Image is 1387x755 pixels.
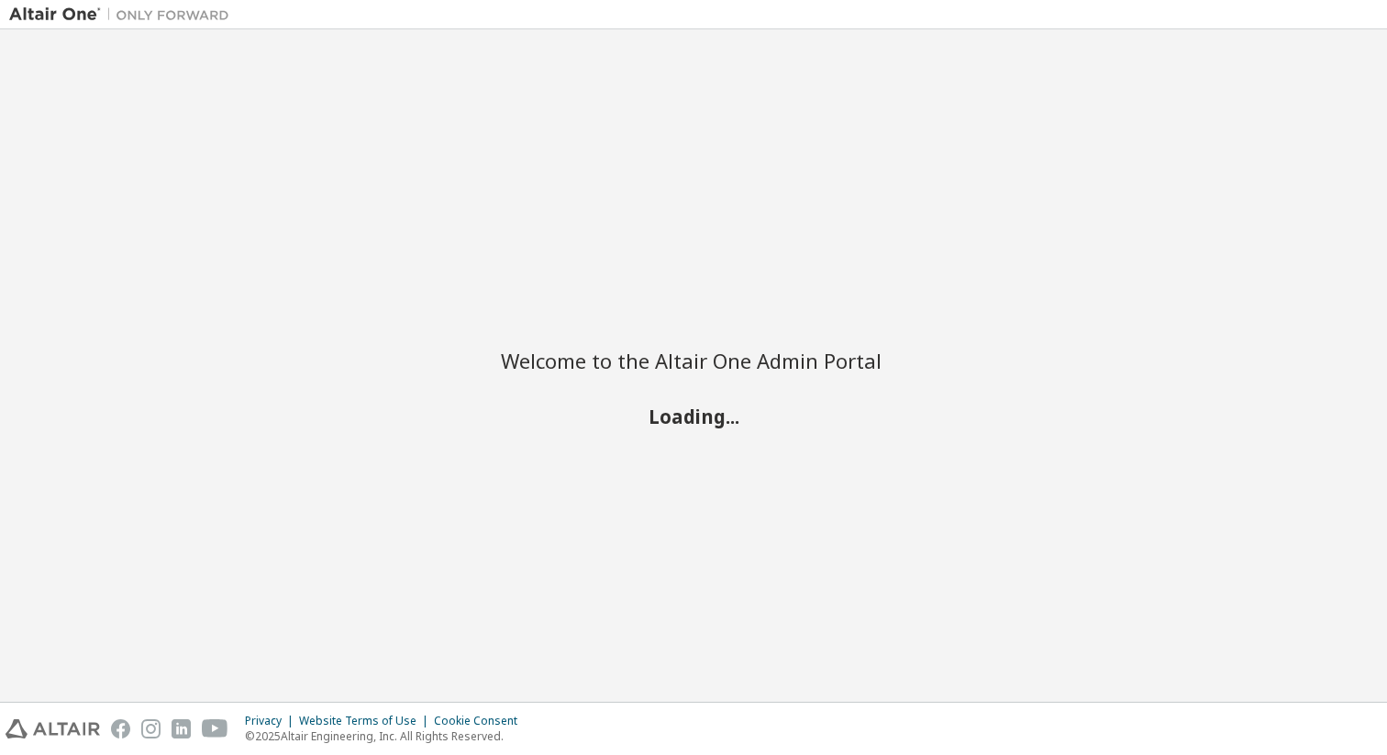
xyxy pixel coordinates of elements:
[299,714,434,728] div: Website Terms of Use
[434,714,528,728] div: Cookie Consent
[501,404,886,427] h2: Loading...
[111,719,130,738] img: facebook.svg
[202,719,228,738] img: youtube.svg
[6,719,100,738] img: altair_logo.svg
[245,714,299,728] div: Privacy
[141,719,161,738] img: instagram.svg
[245,728,528,744] p: © 2025 Altair Engineering, Inc. All Rights Reserved.
[9,6,239,24] img: Altair One
[172,719,191,738] img: linkedin.svg
[501,348,886,373] h2: Welcome to the Altair One Admin Portal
